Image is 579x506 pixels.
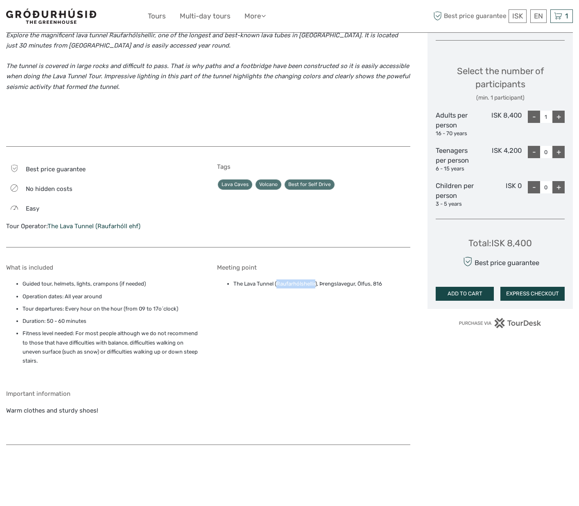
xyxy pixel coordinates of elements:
i: The tunnel is covered in large rocks and difficult to pass. That is why paths and a footbridge ha... [6,62,410,91]
img: 1578-341a38b5-ce05-4595-9f3d-b8aa3718a0b3_logo_small.jpg [6,9,96,24]
p: Warm clothes and sturdy shoes! [6,406,410,427]
span: 1 [564,12,569,20]
p: We're away right now. Please check back later! [11,14,93,21]
div: + [552,146,565,158]
button: ADD TO CART [436,287,494,301]
div: ISK 4,200 [479,146,522,173]
div: Teenagers per person [436,146,479,173]
div: 6 - 15 years [436,165,479,173]
div: 3 - 5 years [436,200,479,208]
div: (min. 1 participant) [436,94,565,102]
div: Children per person [436,181,479,208]
span: Easy [26,205,39,212]
span: Best price guarantee [431,9,507,23]
div: Best price guarantee [461,254,539,269]
li: The Lava Tunnel (Raufarhólshellir), Þrengslavegur, Ölfus, 816 [233,279,411,288]
div: 16 - 70 years [436,130,479,138]
h5: Tags [217,163,411,170]
div: - [528,181,540,193]
div: + [552,181,565,193]
div: ISK 0 [479,181,522,208]
div: ISK 8,400 [479,111,522,138]
button: Open LiveChat chat widget [94,13,104,23]
h5: Meeting point [217,264,411,271]
a: More [244,10,266,22]
a: Tours [148,10,166,22]
div: - [528,111,540,123]
span: Best price guarantee [26,166,86,173]
a: Lava Caves [218,179,252,190]
button: EXPRESS CHECKOUT [500,287,565,301]
li: Fitness level needed: For most people although we do not recommend to those that have difficultie... [23,329,200,365]
a: Volcano [256,179,281,190]
a: Multi-day tours [180,10,231,22]
span: No hidden costs [26,185,72,193]
img: PurchaseViaTourDesk.png [459,318,542,328]
li: Operation dates: All year around [23,292,200,301]
a: Best for Self Drive [285,179,335,190]
h5: Important information [6,390,410,397]
span: ISK [512,12,523,20]
a: The Lava Tunnel (Raufarhóll ehf) [47,222,140,230]
div: Adults per person [436,111,479,138]
h5: What is included [6,264,200,271]
div: Select the number of participants [436,65,565,102]
li: Guided tour, helmets, lights, crampons (if needed) [23,279,200,288]
li: Duration: 50 - 60 minutes [23,317,200,326]
div: Tour Operator: [6,222,200,231]
div: + [552,111,565,123]
div: EN [530,9,547,23]
div: Total : ISK 8,400 [468,237,532,250]
div: - [528,146,540,158]
li: Tour departures: Every hour on the hour (from 09 to 17o´clock) [23,304,200,313]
